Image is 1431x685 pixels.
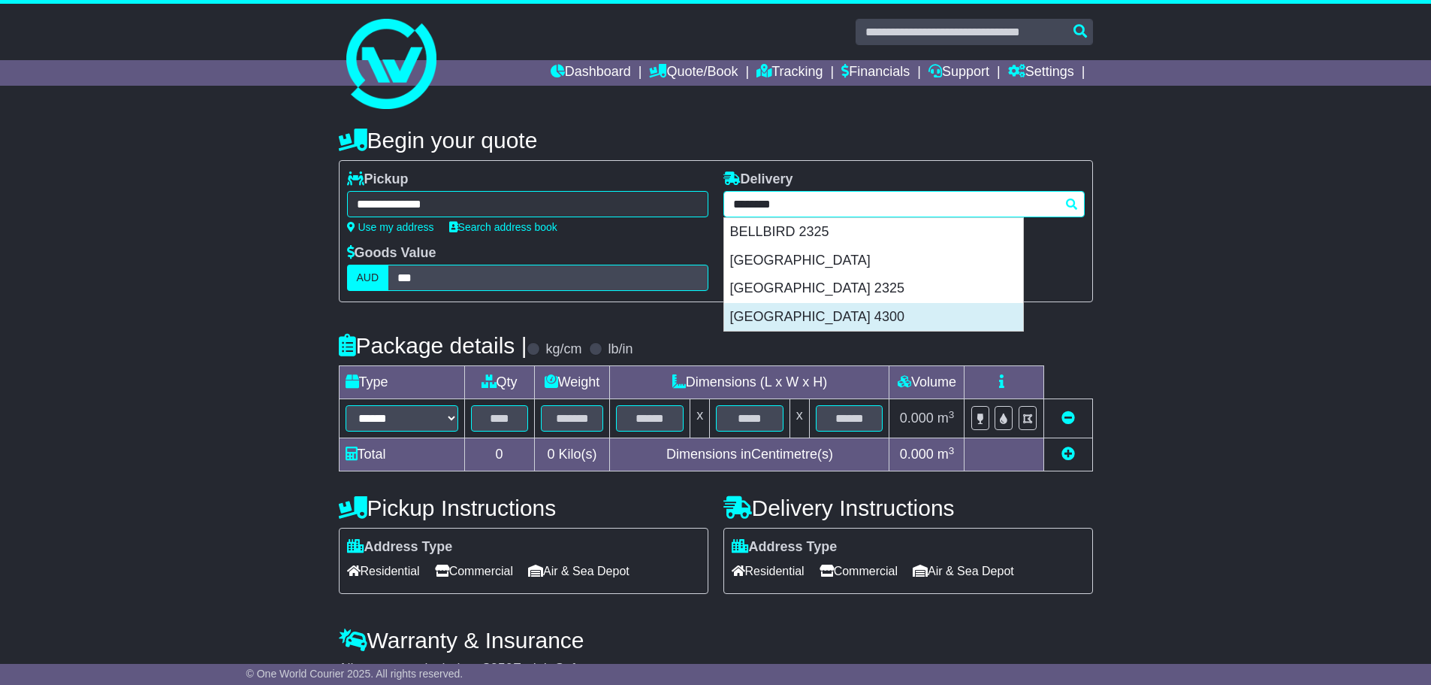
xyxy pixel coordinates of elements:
typeahead: Please provide city [723,191,1085,217]
td: Volume [889,366,965,399]
span: Air & Sea Depot [528,559,629,583]
td: Total [339,438,464,471]
span: Residential [347,559,420,583]
a: Support [928,60,989,86]
div: All our quotes include a $ FreightSafe warranty. [339,661,1093,677]
label: Pickup [347,171,409,188]
div: [GEOGRAPHIC_DATA] 4300 [724,303,1023,332]
label: Delivery [723,171,793,188]
h4: Delivery Instructions [723,496,1093,520]
sup: 3 [949,409,955,420]
span: 0.000 [900,411,934,426]
a: Add new item [1061,447,1075,462]
label: AUD [347,265,389,291]
sup: 3 [949,445,955,456]
label: lb/in [608,341,632,358]
span: m [937,447,955,462]
a: Remove this item [1061,411,1075,426]
a: Settings [1008,60,1074,86]
td: x [690,399,710,438]
td: 0 [464,438,534,471]
div: [GEOGRAPHIC_DATA] 2325 [724,274,1023,303]
label: Address Type [347,539,453,556]
div: [GEOGRAPHIC_DATA] [724,247,1023,275]
span: Residential [732,559,805,583]
label: kg/cm [545,341,581,358]
a: Dashboard [551,60,631,86]
td: Qty [464,366,534,399]
a: Financials [841,60,910,86]
a: Tracking [756,60,823,86]
h4: Warranty & Insurance [339,628,1093,653]
span: © One World Courier 2025. All rights reserved. [246,668,463,680]
span: 0.000 [900,447,934,462]
a: Search address book [449,221,557,233]
h4: Pickup Instructions [339,496,708,520]
div: BELLBIRD 2325 [724,218,1023,247]
a: Quote/Book [649,60,738,86]
span: 250 [491,661,513,676]
a: Use my address [347,221,434,233]
span: m [937,411,955,426]
span: 0 [547,447,554,462]
td: x [789,399,809,438]
span: Commercial [435,559,513,583]
td: Dimensions in Centimetre(s) [610,438,889,471]
span: Air & Sea Depot [913,559,1014,583]
td: Dimensions (L x W x H) [610,366,889,399]
td: Kilo(s) [534,438,610,471]
label: Address Type [732,539,838,556]
span: Commercial [820,559,898,583]
label: Goods Value [347,245,436,262]
h4: Begin your quote [339,128,1093,153]
td: Type [339,366,464,399]
h4: Package details | [339,333,527,358]
td: Weight [534,366,610,399]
